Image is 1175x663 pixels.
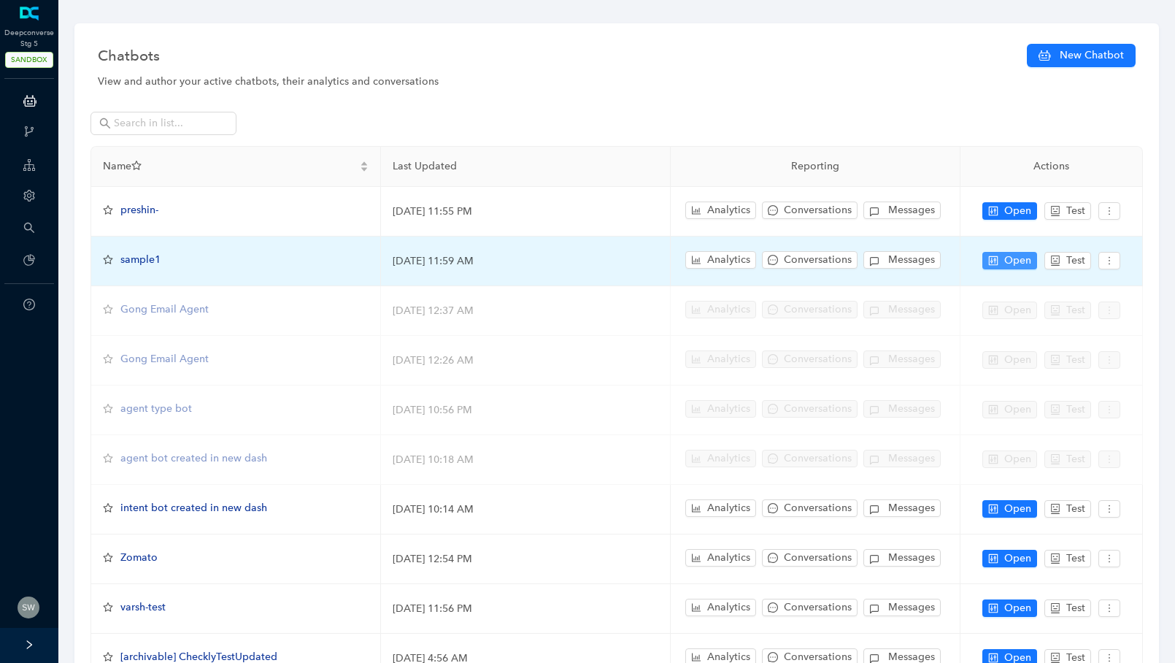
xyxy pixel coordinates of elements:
span: Test [1066,501,1085,517]
span: control [988,206,998,216]
span: robot [1050,603,1060,613]
span: Messages [888,252,935,268]
span: message [768,602,778,613]
span: Messages [888,550,935,566]
span: sample1 [120,253,161,266]
span: Conversations [784,599,852,616]
button: robotTest [1044,599,1091,617]
button: bar-chartAnalytics [685,599,756,616]
button: more [1098,252,1120,269]
span: bar-chart [691,652,701,662]
span: more [1104,504,1114,514]
button: robotTest [1044,550,1091,567]
span: robot [1050,553,1060,564]
span: Analytics [707,500,750,516]
span: robot [1050,206,1060,216]
span: Conversations [784,252,852,268]
span: setting [23,190,35,202]
button: bar-chartAnalytics [685,499,756,517]
span: robot [1050,653,1060,663]
button: messageConversations [762,202,858,219]
th: Actions [960,147,1143,187]
span: message [768,553,778,563]
span: Analytics [707,252,750,268]
span: search [23,222,35,234]
button: robotTest [1044,500,1091,518]
span: more [1104,553,1114,564]
span: Test [1066,253,1085,269]
span: more [1104,603,1114,613]
span: star [103,503,113,513]
span: star [103,553,113,563]
span: robot [1050,256,1060,266]
span: Conversations [784,202,852,218]
span: star [103,602,113,613]
span: star [131,161,142,171]
span: control [988,553,998,564]
button: bar-chartAnalytics [685,251,756,269]
span: Chatbots [98,44,160,67]
button: New Chatbot [1027,44,1136,67]
button: messageConversations [762,599,858,616]
span: Messages [888,500,935,516]
span: message [768,205,778,215]
button: controlOpen [982,500,1037,518]
span: bar-chart [691,255,701,265]
span: bar-chart [691,503,701,513]
span: message [768,503,778,513]
span: Conversations [784,550,852,566]
th: Reporting [671,147,960,187]
span: Open [1004,600,1031,616]
div: View and author your active chatbots, their analytics and conversations [98,74,1136,90]
span: Zomato [120,551,158,564]
span: Analytics [707,202,750,218]
button: controlOpen [982,252,1037,269]
span: message [768,255,778,265]
span: control [988,504,998,514]
span: star [103,652,113,662]
button: more [1098,500,1120,518]
span: question-circle [23,299,35,310]
span: Messages [888,202,935,218]
span: pie-chart [23,254,35,266]
span: Open [1004,551,1031,567]
span: robot [1050,504,1060,514]
span: more [1104,206,1114,216]
button: messageConversations [762,251,858,269]
button: Messages [863,599,941,616]
span: preshin- [120,204,158,216]
button: more [1098,202,1120,220]
span: more [1104,256,1114,266]
button: bar-chartAnalytics [685,202,756,219]
button: messageConversations [762,549,858,567]
button: controlOpen [982,599,1037,617]
span: SANDBOX [5,52,53,68]
span: more [1104,653,1114,663]
span: Messages [888,599,935,616]
button: Messages [863,499,941,517]
button: Messages [863,549,941,567]
span: search [99,118,111,129]
span: Open [1004,203,1031,219]
td: [DATE] 11:55 PM [381,187,671,237]
td: [DATE] 10:14 AM [381,485,671,534]
span: Open [1004,501,1031,517]
td: [DATE] 12:54 PM [381,534,671,584]
span: control [988,256,998,266]
th: Last Updated [381,147,671,187]
button: more [1098,599,1120,617]
button: controlOpen [982,550,1037,567]
span: Analytics [707,599,750,616]
button: robotTest [1044,252,1091,269]
button: bar-chartAnalytics [685,549,756,567]
span: star [103,205,113,215]
span: branches [23,126,35,137]
span: Conversations [784,500,852,516]
span: control [988,653,998,663]
span: Open [1004,253,1031,269]
span: varsh-test [120,601,166,613]
span: bar-chart [691,553,701,563]
span: bar-chart [691,205,701,215]
span: Analytics [707,550,750,566]
span: Name [103,158,357,175]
